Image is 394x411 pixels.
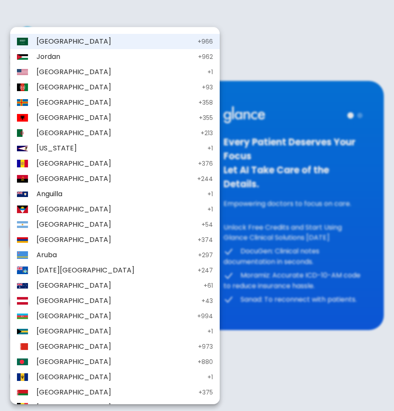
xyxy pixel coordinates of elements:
[36,342,194,352] span: [GEOGRAPHIC_DATA]
[17,373,28,381] img: Barbados
[36,387,194,397] span: [GEOGRAPHIC_DATA]
[36,204,203,214] span: [GEOGRAPHIC_DATA]
[207,190,213,198] p: + 1
[207,144,213,153] p: + 1
[36,143,203,153] span: [US_STATE]
[36,235,193,245] span: [GEOGRAPHIC_DATA]
[36,357,193,367] span: [GEOGRAPHIC_DATA]
[36,82,198,92] span: [GEOGRAPHIC_DATA]
[36,113,195,123] span: [GEOGRAPHIC_DATA]
[207,373,213,381] p: + 1
[207,205,213,214] p: + 1
[36,97,194,108] span: [GEOGRAPHIC_DATA]
[201,297,213,305] p: + 43
[36,250,194,260] span: Aruba
[198,37,213,46] p: + 966
[17,297,28,305] img: Austria
[17,329,28,334] img: Bahamas
[197,175,213,183] p: + 244
[17,38,28,45] img: Saudi Arabia
[198,236,213,244] p: + 374
[36,372,203,382] span: [GEOGRAPHIC_DATA]
[198,159,213,168] p: + 376
[207,327,213,336] p: + 1
[36,67,203,77] span: [GEOGRAPHIC_DATA]
[207,68,213,76] p: + 1
[36,52,194,62] span: Jordan
[36,311,193,321] span: [GEOGRAPHIC_DATA]
[36,219,197,230] span: [GEOGRAPHIC_DATA]
[17,283,28,289] img: Australia
[17,54,28,60] img: Jordan
[202,83,213,92] p: + 93
[198,358,213,366] p: + 880
[17,175,28,183] img: Angola
[36,326,203,336] span: [GEOGRAPHIC_DATA]
[198,342,213,351] p: + 973
[36,280,199,291] span: [GEOGRAPHIC_DATA]
[17,237,28,243] img: Armenia
[17,390,28,395] img: Belarus
[199,114,213,122] p: + 355
[17,99,28,106] img: Åland Islands
[198,98,213,107] p: + 358
[201,129,213,137] p: + 213
[17,83,28,91] img: Afghanistan
[198,53,213,61] p: + 962
[17,129,28,137] img: Algeria
[198,388,213,397] p: + 375
[36,174,193,184] span: [GEOGRAPHIC_DATA]
[204,281,213,290] p: + 61
[17,221,28,228] img: Argentina
[17,160,28,167] img: Andorra
[36,296,197,306] span: [GEOGRAPHIC_DATA]
[36,36,193,47] span: [GEOGRAPHIC_DATA]
[198,266,213,275] p: + 247
[17,114,28,122] img: Albania
[201,220,213,229] p: + 54
[36,128,196,138] span: [GEOGRAPHIC_DATA]
[197,312,213,320] p: + 994
[198,251,213,259] p: + 297
[17,358,28,365] img: Bangladesh
[17,69,28,75] img: United States
[17,251,28,259] img: Aruba
[17,205,28,213] img: Antigua & Barbuda
[17,146,28,151] img: American Samoa
[17,343,28,350] img: Bahrain
[17,192,28,197] img: Anguilla
[17,314,28,319] img: Azerbaijan
[17,267,28,274] img: Ascension Island
[36,265,193,275] span: [DATE][GEOGRAPHIC_DATA]
[36,189,203,199] span: Anguilla
[36,158,194,169] span: [GEOGRAPHIC_DATA]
